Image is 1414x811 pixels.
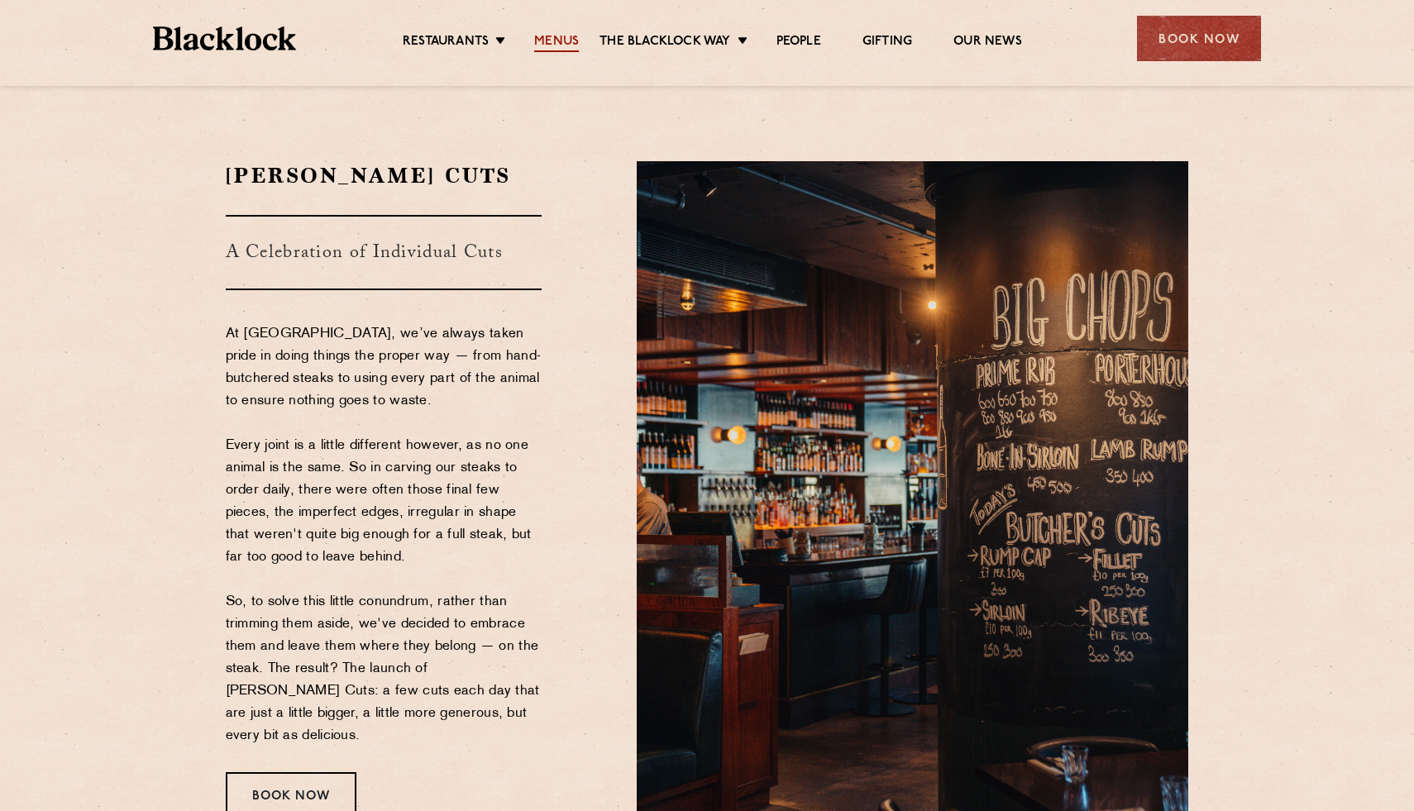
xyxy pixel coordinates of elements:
[953,34,1022,52] a: Our News
[226,161,542,190] h2: [PERSON_NAME] Cuts
[403,34,489,52] a: Restaurants
[226,323,542,747] p: At [GEOGRAPHIC_DATA], we’ve always taken pride in doing things the proper way — from hand-butcher...
[862,34,912,52] a: Gifting
[776,34,821,52] a: People
[534,34,579,52] a: Menus
[600,34,730,52] a: The Blacklock Way
[226,215,542,290] h3: A Celebration of Individual Cuts
[1137,16,1261,61] div: Book Now
[153,26,296,50] img: BL_Textured_Logo-footer-cropped.svg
